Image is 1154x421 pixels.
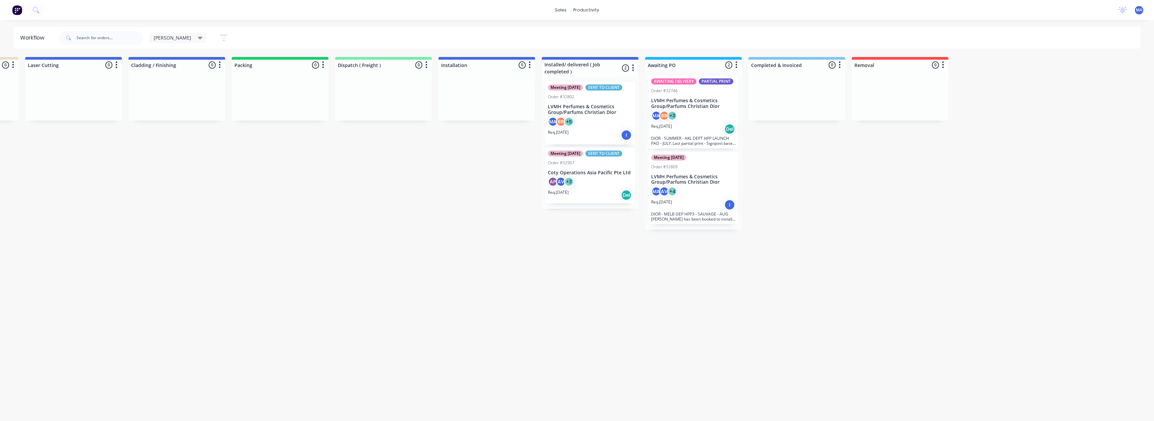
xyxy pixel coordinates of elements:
[548,129,569,135] p: Req. [DATE]
[548,84,583,91] div: Meeting [DATE]
[651,88,678,94] div: Order #32746
[548,177,558,187] div: AP
[570,5,602,15] div: productivity
[648,76,738,148] div: AWAITING DELIVERYPARTIAL PRINTOrder #32746LVMH Perfumes & Cosmetics Group/Parfums Christian DiorM...
[659,111,669,121] div: BB
[651,164,678,170] div: Order #32809
[651,199,672,205] p: Req. [DATE]
[545,148,635,204] div: Meeting [DATE]SENT TO CLIENTOrder #32907Coty Operations Asia Pacific Pte LtdAPAV+3Req.[DATE]Del
[20,34,48,42] div: Workflow
[699,78,733,84] div: PARTIAL PRINT
[621,190,632,200] div: Del
[556,177,566,187] div: AV
[651,155,686,161] div: Meeting [DATE]
[724,124,735,134] div: Del
[552,5,570,15] div: sales
[154,34,191,41] span: [PERSON_NAME]
[548,189,569,195] p: Req. [DATE]
[548,170,632,176] p: Coty Operations Asia Pacific Pte Ltd
[585,151,622,157] div: SENT TO CLIENT
[621,130,632,140] div: I
[651,136,736,146] p: DIOR - SUMMER - AKL DEPT HPP LAUNCH PAD - JULY. Last partial print - Signpost base cladding
[651,98,736,109] p: LVMH Perfumes & Cosmetics Group/Parfums Christian Dior
[548,151,583,157] div: Meeting [DATE]
[1136,7,1142,13] span: MA
[724,199,735,210] div: I
[585,84,622,91] div: SENT TO CLIENT
[667,186,677,196] div: + 4
[651,186,661,196] div: MA
[659,186,669,196] div: AV
[564,117,574,127] div: + 5
[548,94,574,100] div: Order #32802
[667,111,677,121] div: + 3
[651,123,672,129] p: Req. [DATE]
[651,111,661,121] div: MA
[76,31,143,45] input: Search for orders...
[12,5,22,15] img: Factory
[564,177,574,187] div: + 3
[651,212,736,222] p: DIOR - MELB DEP HPP3 - SAUVAGE - AUG [PERSON_NAME] has been booked to install this [PERSON_NAME] ...
[648,152,738,225] div: Meeting [DATE]Order #32809LVMH Perfumes & Cosmetics Group/Parfums Christian DiorMAAV+4Req.[DATE]I...
[545,82,635,144] div: Meeting [DATE]SENT TO CLIENTOrder #32802LVMH Perfumes & Cosmetics Group/Parfums Christian DiorMAB...
[651,78,696,84] div: AWAITING DELIVERY
[556,117,566,127] div: BB
[548,104,632,115] p: LVMH Perfumes & Cosmetics Group/Parfums Christian Dior
[548,117,558,127] div: MA
[548,160,574,166] div: Order #32907
[651,174,736,185] p: LVMH Perfumes & Cosmetics Group/Parfums Christian Dior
